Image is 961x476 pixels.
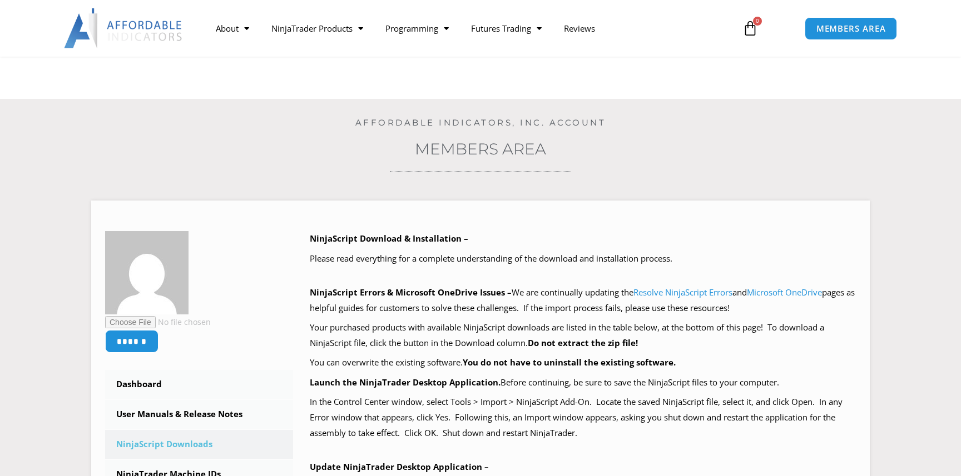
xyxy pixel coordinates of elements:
[205,16,730,41] nav: Menu
[310,461,489,472] b: Update NinjaTrader Desktop Application –
[633,287,732,298] a: Resolve NinjaScript Errors
[64,8,184,48] img: LogoAI | Affordable Indicators – NinjaTrader
[747,287,822,298] a: Microsoft OneDrive
[105,370,293,399] a: Dashboard
[528,337,638,348] b: Do not extract the zip file!
[374,16,460,41] a: Programming
[105,430,293,459] a: NinjaScript Downloads
[310,377,501,388] b: Launch the NinjaTrader Desktop Application.
[310,251,856,267] p: Please read everything for a complete understanding of the download and installation process.
[460,16,553,41] a: Futures Trading
[805,17,898,40] a: MEMBERS AREA
[310,233,468,244] b: NinjaScript Download & Installation –
[310,394,856,441] p: In the Control Center window, select Tools > Import > NinjaScript Add-On. Locate the saved NinjaS...
[553,16,606,41] a: Reviews
[310,375,856,390] p: Before continuing, be sure to save the NinjaScript files to your computer.
[310,285,856,316] p: We are continually updating the and pages as helpful guides for customers to solve these challeng...
[205,16,260,41] a: About
[463,357,676,368] b: You do not have to uninstall the existing software.
[753,17,762,26] span: 0
[310,355,856,370] p: You can overwrite the existing software.
[726,12,775,44] a: 0
[260,16,374,41] a: NinjaTrader Products
[816,24,886,33] span: MEMBERS AREA
[415,139,546,158] a: Members Area
[105,231,189,314] img: c34cdc48f17325fa0cf68a38e3e57abf7c8c801088687f32d924cffc967295eb
[310,287,512,298] b: NinjaScript Errors & Microsoft OneDrive Issues –
[310,320,856,351] p: Your purchased products with available NinjaScript downloads are listed in the table below, at th...
[355,117,606,128] a: Affordable Indicators, Inc. Account
[105,400,293,429] a: User Manuals & Release Notes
